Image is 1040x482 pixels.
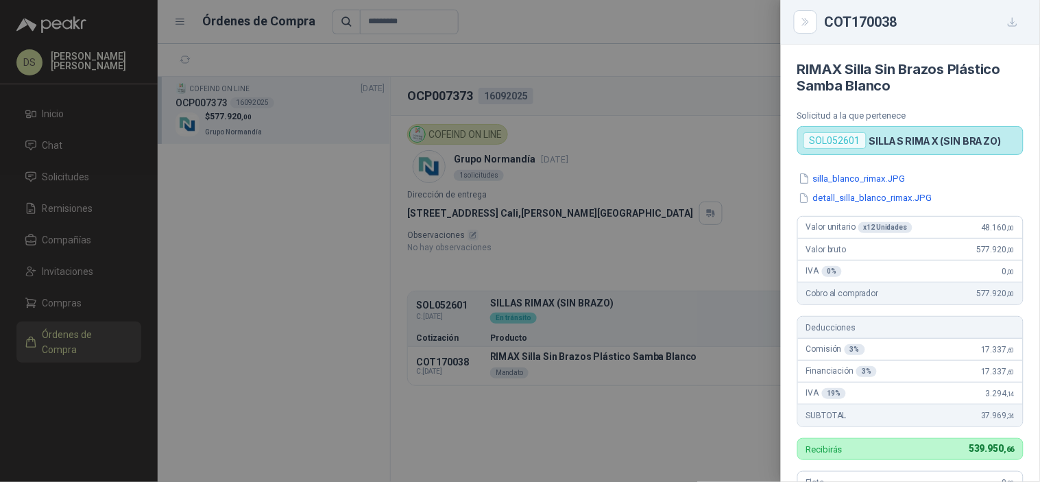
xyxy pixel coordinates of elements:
[856,366,877,377] div: 3 %
[981,367,1015,376] span: 17.337
[976,245,1015,254] span: 577.920
[858,222,912,233] div: x 12 Unidades
[806,366,877,377] span: Financiación
[1006,368,1015,376] span: ,60
[1006,268,1015,276] span: ,00
[797,191,934,206] button: detall_silla_blanco_rimax.JPG
[797,14,814,30] button: Close
[845,344,865,355] div: 3 %
[797,61,1024,94] h4: RIMAX Silla Sin Brazos Plástico Samba Blanco
[1002,267,1015,276] span: 0
[981,223,1015,232] span: 48.160
[806,222,912,233] span: Valor unitario
[981,345,1015,354] span: 17.337
[981,411,1015,420] span: 37.969
[806,245,846,254] span: Valor bruto
[803,132,867,149] div: SOL052601
[806,323,856,333] span: Deducciones
[1006,246,1015,254] span: ,00
[806,289,878,298] span: Cobro al comprador
[822,388,847,399] div: 19 %
[797,110,1024,121] p: Solicitud a la que pertenece
[806,411,847,420] span: SUBTOTAL
[797,171,907,186] button: silla_blanco_rimax.JPG
[825,11,1024,33] div: COT170038
[869,135,1002,147] p: SILLAS RIMAX (SIN BRAZO)
[976,289,1015,298] span: 577.920
[1006,224,1015,232] span: ,00
[1006,390,1015,398] span: ,14
[806,266,842,277] span: IVA
[1006,290,1015,298] span: ,00
[1006,412,1015,420] span: ,34
[1004,445,1015,454] span: ,66
[806,388,846,399] span: IVA
[986,389,1015,398] span: 3.294
[969,443,1015,454] span: 539.950
[806,344,865,355] span: Comisión
[1006,346,1015,354] span: ,60
[806,445,843,454] p: Recibirás
[822,266,843,277] div: 0 %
